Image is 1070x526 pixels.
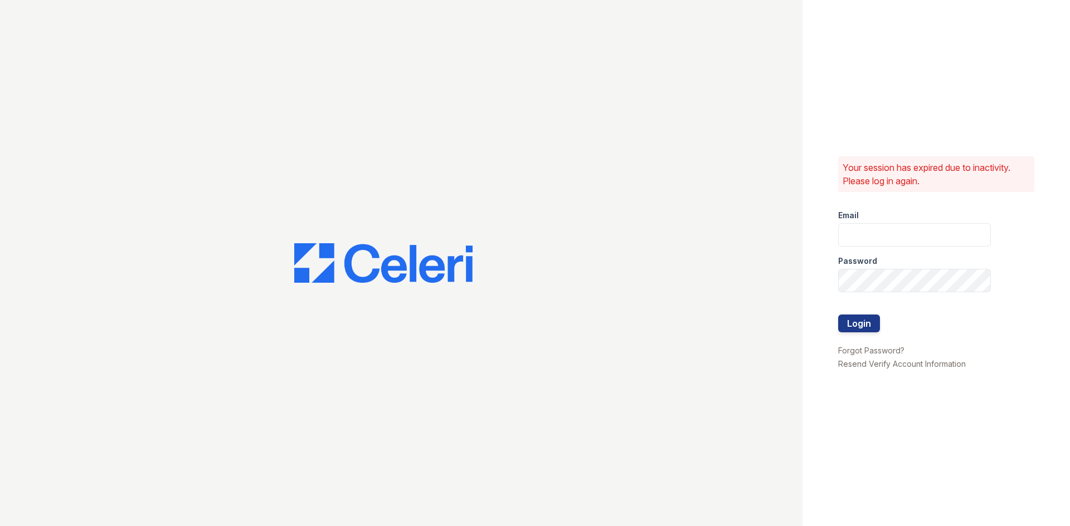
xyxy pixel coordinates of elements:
[838,255,877,267] label: Password
[294,243,473,283] img: CE_Logo_Blue-a8612792a0a2168367f1c8372b55b34899dd931a85d93a1a3d3e32e68fde9ad4.png
[843,161,1030,188] p: Your session has expired due to inactivity. Please log in again.
[838,210,859,221] label: Email
[838,359,966,368] a: Resend Verify Account Information
[838,346,904,355] a: Forgot Password?
[838,314,880,332] button: Login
